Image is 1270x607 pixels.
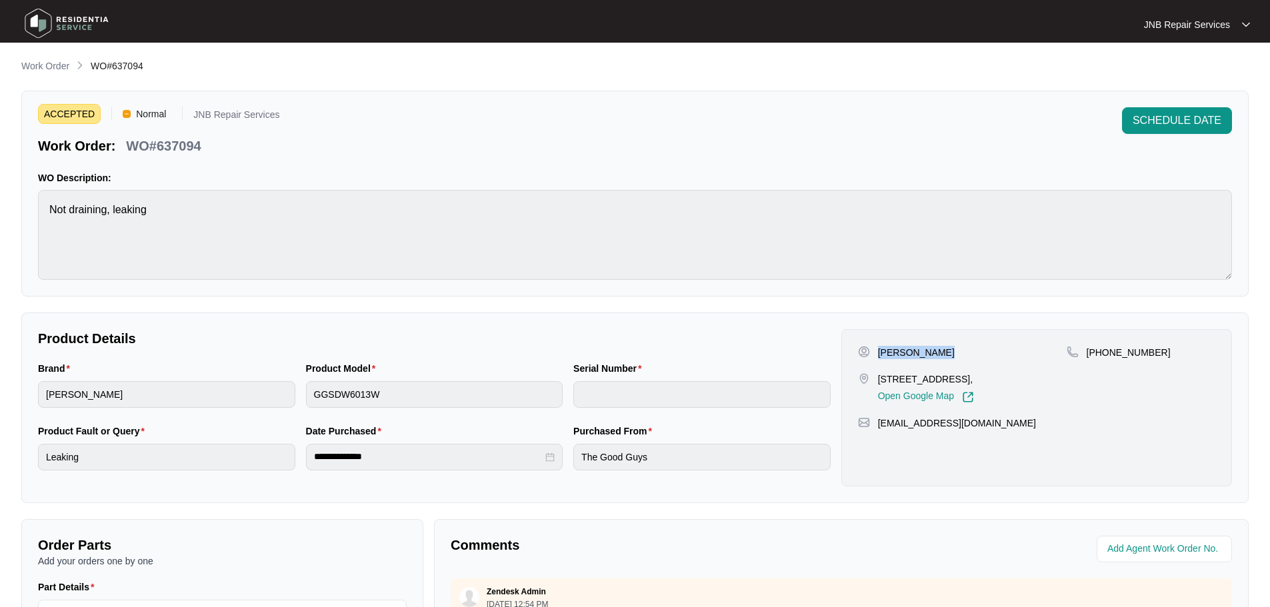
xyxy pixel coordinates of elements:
[131,104,171,124] span: Normal
[38,137,115,155] p: Work Order:
[573,381,831,408] input: Serial Number
[878,372,974,386] p: [STREET_ADDRESS],
[878,416,1036,430] p: [EMAIL_ADDRESS][DOMAIN_NAME]
[193,110,279,124] p: JNB Repair Services
[38,536,407,554] p: Order Parts
[38,104,101,124] span: ACCEPTED
[38,171,1232,185] p: WO Description:
[75,60,85,71] img: chevron-right
[123,110,131,118] img: Vercel Logo
[38,444,295,470] input: Product Fault or Query
[1087,346,1171,359] p: [PHONE_NUMBER]
[1067,346,1079,358] img: map-pin
[306,381,563,408] input: Product Model
[459,587,479,607] img: user.svg
[20,3,113,43] img: residentia service logo
[451,536,832,554] p: Comments
[878,391,974,403] a: Open Google Map
[858,416,870,428] img: map-pin
[38,362,75,375] label: Brand
[858,372,870,384] img: map-pin
[38,190,1232,280] textarea: Not draining, leaking
[38,554,407,568] p: Add your orders one by one
[19,59,72,74] a: Work Order
[573,424,657,438] label: Purchased From
[126,137,201,155] p: WO#637094
[962,391,974,403] img: Link-External
[314,450,543,464] input: Date Purchased
[1242,21,1250,28] img: dropdown arrow
[1144,18,1230,31] p: JNB Repair Services
[1107,541,1224,557] input: Add Agent Work Order No.
[38,381,295,408] input: Brand
[1133,113,1221,129] span: SCHEDULE DATE
[38,424,150,438] label: Product Fault or Query
[91,61,143,71] span: WO#637094
[487,586,546,597] p: Zendesk Admin
[878,346,955,359] p: [PERSON_NAME]
[573,444,831,470] input: Purchased From
[21,59,69,73] p: Work Order
[858,346,870,358] img: user-pin
[1122,107,1232,134] button: SCHEDULE DATE
[38,329,831,348] p: Product Details
[306,362,381,375] label: Product Model
[573,362,647,375] label: Serial Number
[38,580,100,594] label: Part Details
[306,424,387,438] label: Date Purchased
